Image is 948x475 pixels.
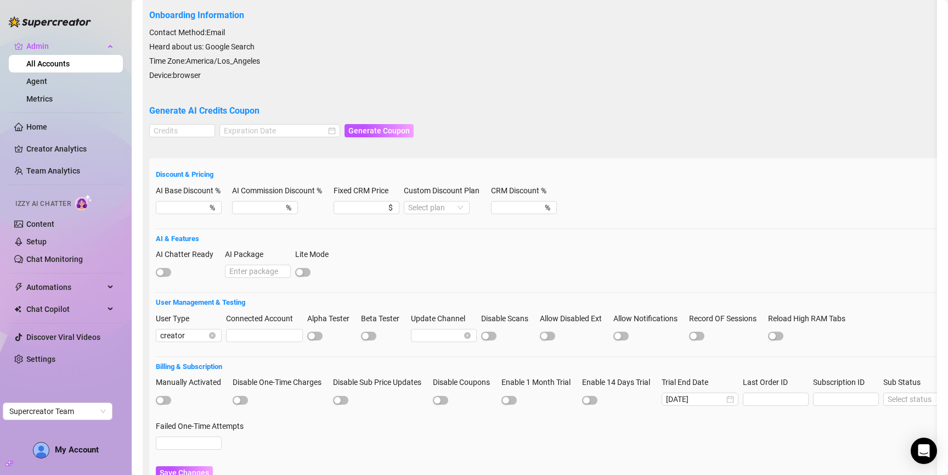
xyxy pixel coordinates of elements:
[9,16,91,27] img: logo-BBDzfeDw.svg
[689,312,764,325] label: Record OF Sessions
[334,185,396,197] label: Fixed CRM Price
[224,125,326,137] input: Expiration Date
[689,332,704,340] button: Record OF Sessions
[26,333,100,342] a: Discover Viral Videos
[26,77,47,86] a: Agent
[464,332,471,339] span: close-circle
[149,42,255,51] span: Heard about us: Google Search
[540,312,609,325] label: Allow Disabled Ext
[348,126,410,135] span: Generate Coupon
[26,278,104,296] span: Automations
[156,248,221,260] label: AI Chatter Ready
[307,312,357,325] label: Alpha Tester
[582,396,597,405] button: Enable 14 Days Trial
[149,71,201,80] span: Device: browser
[768,312,853,325] label: Reload High RAM Tabs
[236,202,284,214] input: AI Commission Discount %
[149,28,225,37] span: Contact Method: Email
[613,332,629,340] button: Allow Notifications
[33,443,49,458] img: AD_cMMTxCeTpmN1d5MnKJ1j-_uXZCpTKapSSqNGg4PyXtR_tCW7gZXTNmFz2tpVv9LSyNV7ff1CaS4f4q0HLYKULQOwoM5GQR...
[295,248,336,260] label: Lite Mode
[338,202,386,214] input: Fixed CRM Price
[495,202,543,214] input: CRM Discount %
[26,122,47,131] a: Home
[540,332,555,340] button: Allow Disabled Ext
[75,194,92,210] img: AI Chatter
[156,396,171,405] button: Manually Activated
[225,248,270,260] label: AI Package
[481,332,496,340] button: Disable Scans
[582,376,657,388] label: Enable 14 Days Trial
[14,42,23,51] span: crown
[814,393,878,405] input: Subscription ID
[233,376,329,388] label: Disable One-Time Charges
[55,445,99,455] span: My Account
[26,355,55,364] a: Settings
[232,185,329,197] label: AI Commission Discount %
[491,185,554,197] label: CRM Discount %
[743,376,795,388] label: Last Order ID
[768,332,783,340] button: Reload High RAM Tabs
[433,376,497,388] label: Disable Coupons
[15,199,71,209] span: Izzy AI Chatter
[14,283,23,292] span: thunderbolt
[150,125,215,137] input: Credits
[9,403,106,420] span: Supercreator Team
[345,124,414,137] button: Generate Coupon
[226,312,300,325] label: Connected Account
[233,396,248,405] button: Disable One-Time Charges
[361,312,407,325] label: Beta Tester
[160,329,217,342] span: creator
[411,312,472,325] label: Update Channel
[613,312,685,325] label: Allow Notifications
[225,265,291,278] input: AI Package
[361,332,376,340] button: Beta Tester
[156,312,196,325] label: User Type
[156,376,228,388] label: Manually Activated
[156,185,228,197] label: AI Base Discount %
[26,37,104,55] span: Admin
[813,376,872,388] label: Subscription ID
[666,393,724,405] input: Trial End Date
[307,332,323,340] button: Alpha Tester
[14,305,21,313] img: Chat Copilot
[743,393,808,405] input: Last Order ID
[501,396,517,405] button: Enable 1 Month Trial
[26,166,80,175] a: Team Analytics
[501,376,578,388] label: Enable 1 Month Trial
[295,268,311,277] button: Lite Mode
[209,332,216,339] span: close-circle
[5,460,13,467] span: build
[156,437,221,449] input: Failed One-Time Attempts
[149,57,260,65] span: Time Zone: America/Los_Angeles
[26,220,54,228] a: Content
[160,202,207,214] input: AI Base Discount %
[26,300,104,318] span: Chat Copilot
[226,329,303,342] input: Connected Account
[26,140,114,158] a: Creator Analytics
[26,94,53,103] a: Metrics
[333,376,428,388] label: Disable Sub Price Updates
[156,420,251,432] label: Failed One-Time Attempts
[911,438,937,464] div: Open Intercom Messenger
[404,185,487,197] label: Custom Discount Plan
[156,268,171,277] button: AI Chatter Ready
[26,59,70,68] a: All Accounts
[26,255,83,264] a: Chat Monitoring
[662,376,715,388] label: Trial End Date
[333,396,348,405] button: Disable Sub Price Updates
[26,237,47,246] a: Setup
[481,312,535,325] label: Disable Scans
[433,396,448,405] button: Disable Coupons
[883,376,928,388] label: Sub Status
